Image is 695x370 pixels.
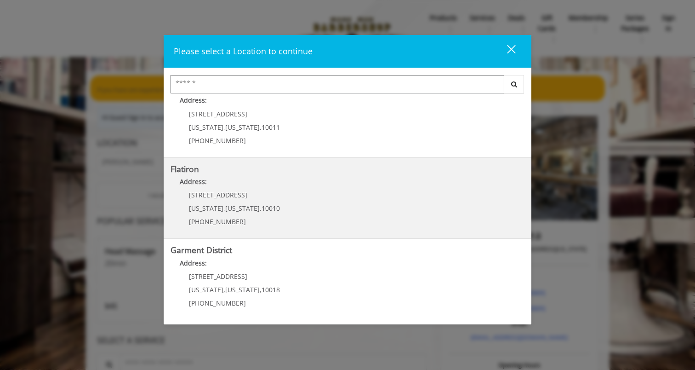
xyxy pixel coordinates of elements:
span: [US_STATE] [225,123,260,132]
span: 10010 [262,204,280,213]
b: Address: [180,177,207,186]
b: Address: [180,259,207,267]
div: close dialog [496,44,515,58]
span: [US_STATE] [189,123,223,132]
span: 10018 [262,285,280,294]
span: , [260,285,262,294]
b: Address: [180,96,207,104]
span: , [223,285,225,294]
input: Search Center [171,75,504,93]
span: Please select a Location to continue [174,46,313,57]
span: [PHONE_NUMBER] [189,136,246,145]
span: , [223,204,225,213]
span: [PHONE_NUMBER] [189,217,246,226]
span: [PHONE_NUMBER] [189,299,246,307]
div: Center Select [171,75,524,98]
span: [STREET_ADDRESS] [189,272,247,281]
span: [US_STATE] [189,204,223,213]
span: , [223,123,225,132]
b: Flatiron [171,163,199,174]
span: 10011 [262,123,280,132]
span: [STREET_ADDRESS] [189,110,247,118]
span: , [260,204,262,213]
span: [US_STATE] [189,285,223,294]
span: [US_STATE] [225,204,260,213]
button: close dialog [490,42,521,61]
span: [STREET_ADDRESS] [189,191,247,199]
i: Search button [509,81,519,87]
span: [US_STATE] [225,285,260,294]
span: , [260,123,262,132]
b: Garment District [171,244,232,255]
